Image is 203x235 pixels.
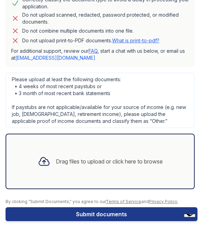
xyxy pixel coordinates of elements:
p: Do not upload print-to-PDF documents. [22,37,159,44]
a: [EMAIL_ADDRESS][DOMAIN_NAME] [15,55,95,61]
div: Please upload at least the following documents: • 4 weeks of most recent paystubs or • 3 month of... [6,73,195,128]
div: Drag files to upload or click here to browse [56,157,163,166]
a: Privacy Policy. [149,199,178,204]
div: Do not combine multiple documents into one file. [22,27,134,35]
a: Terms of Service [106,199,141,204]
div: Do not upload scanned, redacted, password protected, or modified documents. [22,11,189,25]
p: For additional support, review our , start a chat with us below, or email us at [11,48,189,61]
div: By clicking "Submit Documents," you agree to our and [6,199,197,204]
a: What is print-to-pdf? [112,37,159,43]
button: Submit documents [6,207,197,221]
a: FAQ [88,48,98,54]
iframe: chat widget [181,214,198,230]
